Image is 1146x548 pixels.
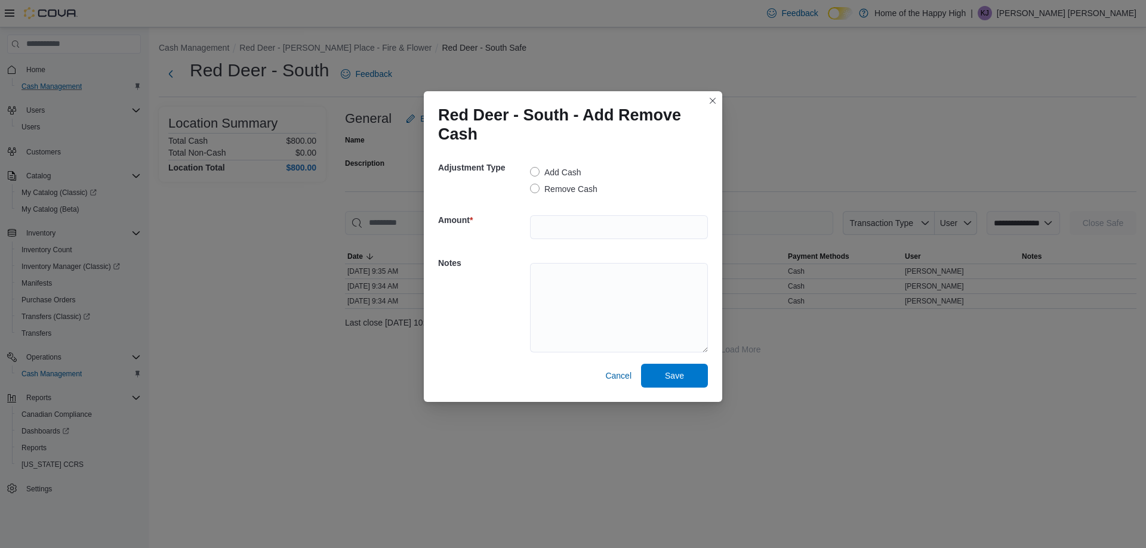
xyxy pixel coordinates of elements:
[530,165,581,179] label: Add Cash
[600,364,636,388] button: Cancel
[605,370,631,382] span: Cancel
[665,370,684,382] span: Save
[438,156,528,179] h5: Adjustment Type
[641,364,708,388] button: Save
[530,182,597,196] label: Remove Cash
[438,208,528,232] h5: Amount
[438,251,528,275] h5: Notes
[438,106,698,144] h1: Red Deer - South - Add Remove Cash
[706,94,720,108] button: Closes this modal window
